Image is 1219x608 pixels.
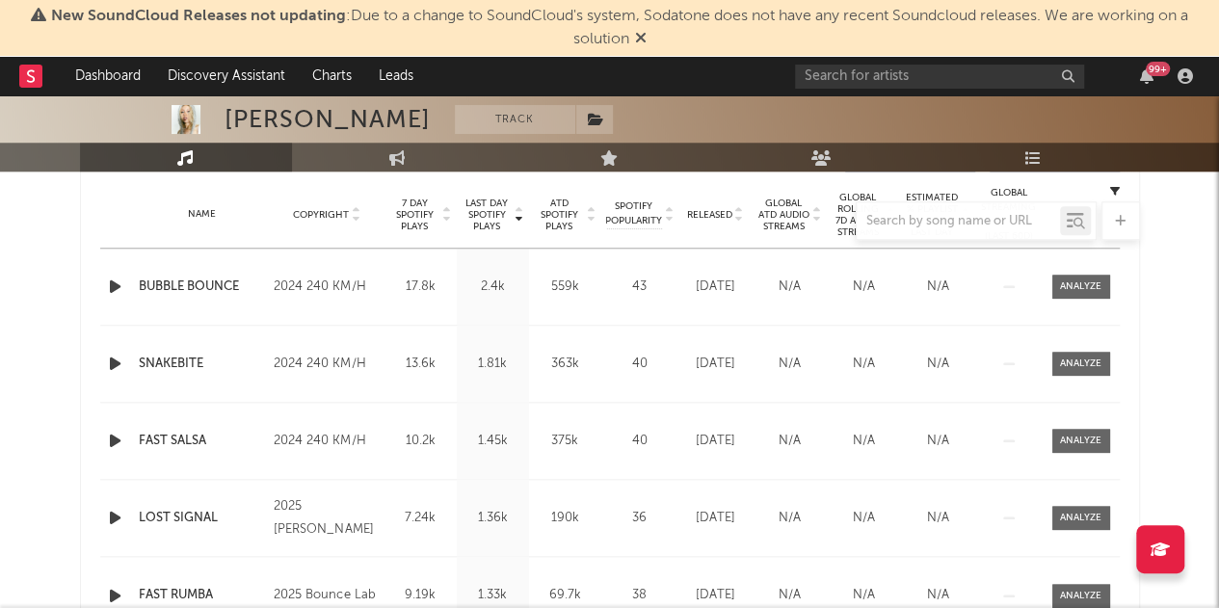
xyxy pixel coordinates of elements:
[757,509,822,528] div: N/A
[462,509,524,528] div: 1.36k
[299,57,365,95] a: Charts
[462,432,524,451] div: 1.45k
[225,105,431,134] div: [PERSON_NAME]
[683,432,748,451] div: [DATE]
[683,586,748,605] div: [DATE]
[274,353,379,376] div: 2024 240 KM/H
[832,586,896,605] div: N/A
[139,355,265,374] a: SNAKEBITE
[462,586,524,605] div: 1.33k
[389,278,452,297] div: 17.8k
[274,495,379,542] div: 2025 [PERSON_NAME]
[139,278,265,297] a: BUBBLE BOUNCE
[906,586,970,605] div: N/A
[683,278,748,297] div: [DATE]
[757,586,822,605] div: N/A
[635,32,647,47] span: Dismiss
[606,432,674,451] div: 40
[757,198,810,232] span: Global ATD Audio Streams
[534,198,585,232] span: ATD Spotify Plays
[606,509,674,528] div: 36
[757,278,822,297] div: N/A
[906,509,970,528] div: N/A
[462,355,524,374] div: 1.81k
[462,198,513,232] span: Last Day Spotify Plays
[274,276,379,299] div: 2024 240 KM/H
[51,9,346,24] span: New SoundCloud Releases not updating
[389,355,452,374] div: 13.6k
[455,105,575,134] button: Track
[389,509,452,528] div: 7.24k
[139,509,265,528] a: LOST SIGNAL
[389,586,452,605] div: 9.19k
[832,192,885,238] span: Global Rolling 7D Audio Streams
[139,586,265,605] a: FAST RUMBA
[606,355,674,374] div: 40
[462,278,524,297] div: 2.4k
[606,586,674,605] div: 38
[154,57,299,95] a: Discovery Assistant
[795,65,1084,89] input: Search for artists
[683,509,748,528] div: [DATE]
[389,432,452,451] div: 10.2k
[832,509,896,528] div: N/A
[606,278,674,297] div: 43
[62,57,154,95] a: Dashboard
[832,278,896,297] div: N/A
[906,278,970,297] div: N/A
[906,192,959,238] span: Estimated % Playlist Streams Last Day
[139,432,265,451] a: FAST SALSA
[980,186,1038,244] div: Global Streaming Trend (Last 60D)
[757,432,822,451] div: N/A
[906,432,970,451] div: N/A
[534,509,596,528] div: 190k
[832,355,896,374] div: N/A
[534,278,596,297] div: 559k
[683,355,748,374] div: [DATE]
[51,9,1188,47] span: : Due to a change to SoundCloud's system, Sodatone does not have any recent Soundcloud releases. ...
[1140,68,1153,84] button: 99+
[365,57,427,95] a: Leads
[857,214,1060,229] input: Search by song name or URL
[832,432,896,451] div: N/A
[757,355,822,374] div: N/A
[534,355,596,374] div: 363k
[534,432,596,451] div: 375k
[605,199,662,228] span: Spotify Popularity
[906,355,970,374] div: N/A
[389,198,440,232] span: 7 Day Spotify Plays
[1146,62,1170,76] div: 99 +
[274,584,379,607] div: 2025 Bounce Lab
[274,430,379,453] div: 2024 240 KM/H
[534,586,596,605] div: 69.7k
